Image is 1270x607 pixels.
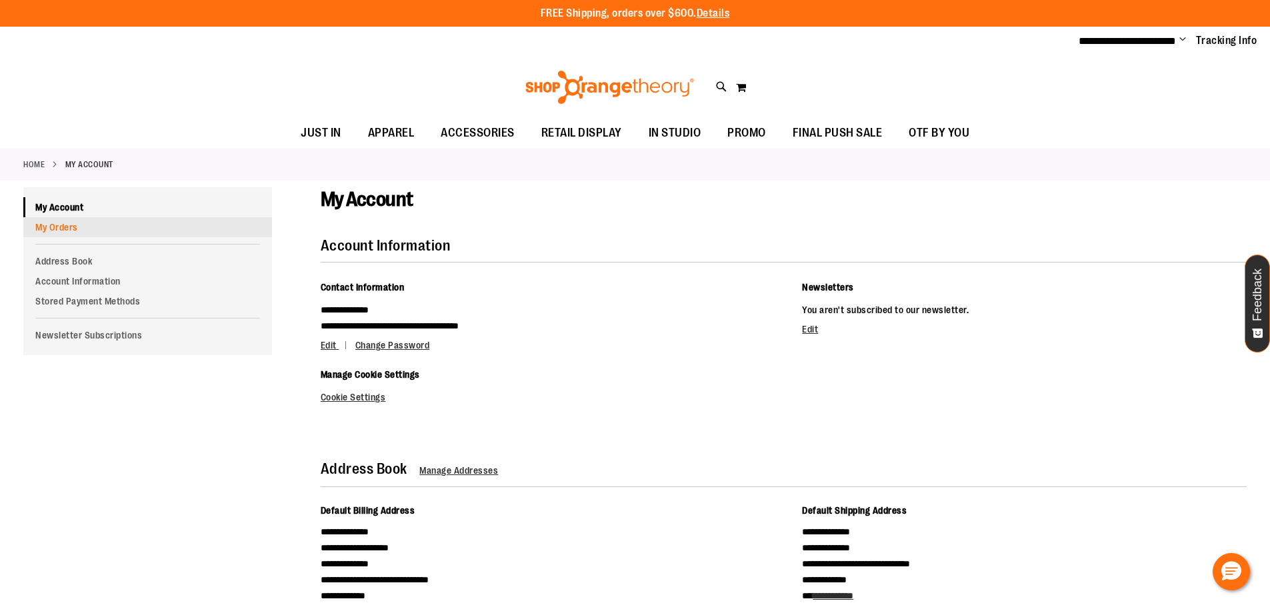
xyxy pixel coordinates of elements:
[321,392,386,402] a: Cookie Settings
[802,505,907,516] span: Default Shipping Address
[321,460,407,477] strong: Address Book
[528,118,635,149] a: RETAIL DISPLAY
[321,282,405,293] span: Contact Information
[321,505,415,516] span: Default Billing Address
[649,118,701,148] span: IN STUDIO
[909,118,969,148] span: OTF BY YOU
[321,188,413,211] span: My Account
[895,118,983,149] a: OTF BY YOU
[802,302,1247,318] p: You aren't subscribed to our newsletter.
[541,118,622,148] span: RETAIL DISPLAY
[321,369,420,380] span: Manage Cookie Settings
[23,325,272,345] a: Newsletter Subscriptions
[1196,33,1257,48] a: Tracking Info
[714,118,779,149] a: PROMO
[23,291,272,311] a: Stored Payment Methods
[427,118,528,149] a: ACCESSORIES
[301,118,341,148] span: JUST IN
[441,118,515,148] span: ACCESSORIES
[23,217,272,237] a: My Orders
[779,118,896,149] a: FINAL PUSH SALE
[1251,269,1264,321] span: Feedback
[355,118,428,149] a: APPAREL
[355,340,430,350] a: Change Password
[1213,553,1250,590] button: Hello, have a question? Let’s chat.
[1179,34,1186,47] button: Account menu
[321,237,451,254] strong: Account Information
[23,159,45,171] a: Home
[635,118,715,149] a: IN STUDIO
[802,282,854,293] span: Newsletters
[23,197,272,217] a: My Account
[23,251,272,271] a: Address Book
[1245,255,1270,352] button: Feedback - Show survey
[321,340,337,350] span: Edit
[541,6,730,21] p: FREE Shipping, orders over $600.
[802,324,818,334] a: Edit
[368,118,415,148] span: APPAREL
[65,159,113,171] strong: My Account
[23,271,272,291] a: Account Information
[523,71,696,104] img: Shop Orangetheory
[287,118,355,149] a: JUST IN
[697,7,730,19] a: Details
[727,118,766,148] span: PROMO
[419,465,498,476] a: Manage Addresses
[793,118,883,148] span: FINAL PUSH SALE
[321,340,353,350] a: Edit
